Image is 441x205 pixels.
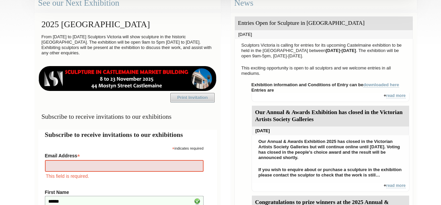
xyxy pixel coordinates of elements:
[45,151,204,159] label: Email Address
[45,130,210,140] h2: Subscribe to receive invitations to our exhibitions
[38,33,217,57] p: From [DATE] to [DATE] Sculptors Victoria will show sculpture in the historic [GEOGRAPHIC_DATA]. T...
[252,93,409,102] div: +
[326,48,356,53] strong: [DATE]-[DATE]
[252,126,409,135] div: [DATE]
[45,190,204,195] label: First Name
[45,172,204,180] div: This field is required.
[235,16,413,30] div: Entries Open for Sculpture in [GEOGRAPHIC_DATA]
[38,16,217,33] h2: 2025 [GEOGRAPHIC_DATA]
[238,64,409,78] p: This exciting opportunity is open to all sculptors and we welcome entries in all mediums.
[38,110,217,123] h3: Subscribe to receive invitations to our exhibitions
[255,165,406,180] p: If you wish to enquire about or purchase a sculpture in the exhibition please contact the sculpto...
[255,137,406,162] p: Our Annual & Awards Exhibition 2025 has closed in the Victorian Artists Society Galleries but wil...
[252,183,409,192] div: +
[238,41,409,60] p: Sculptors Victoria is calling for entries for its upcoming Castelmaine exhibition to be held in t...
[386,93,405,98] a: read more
[252,82,399,88] strong: Exhibition information and Conditions of Entry can be
[170,93,215,102] a: Print Invitation
[252,106,409,126] div: Our Annual & Awards Exhibition has closed in the Victorian Artists Society Galleries
[235,30,413,39] div: [DATE]
[38,66,217,91] img: castlemaine-ldrbd25v2.png
[363,82,399,88] a: downloaded here
[386,183,405,188] a: read more
[45,145,204,151] div: indicates required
